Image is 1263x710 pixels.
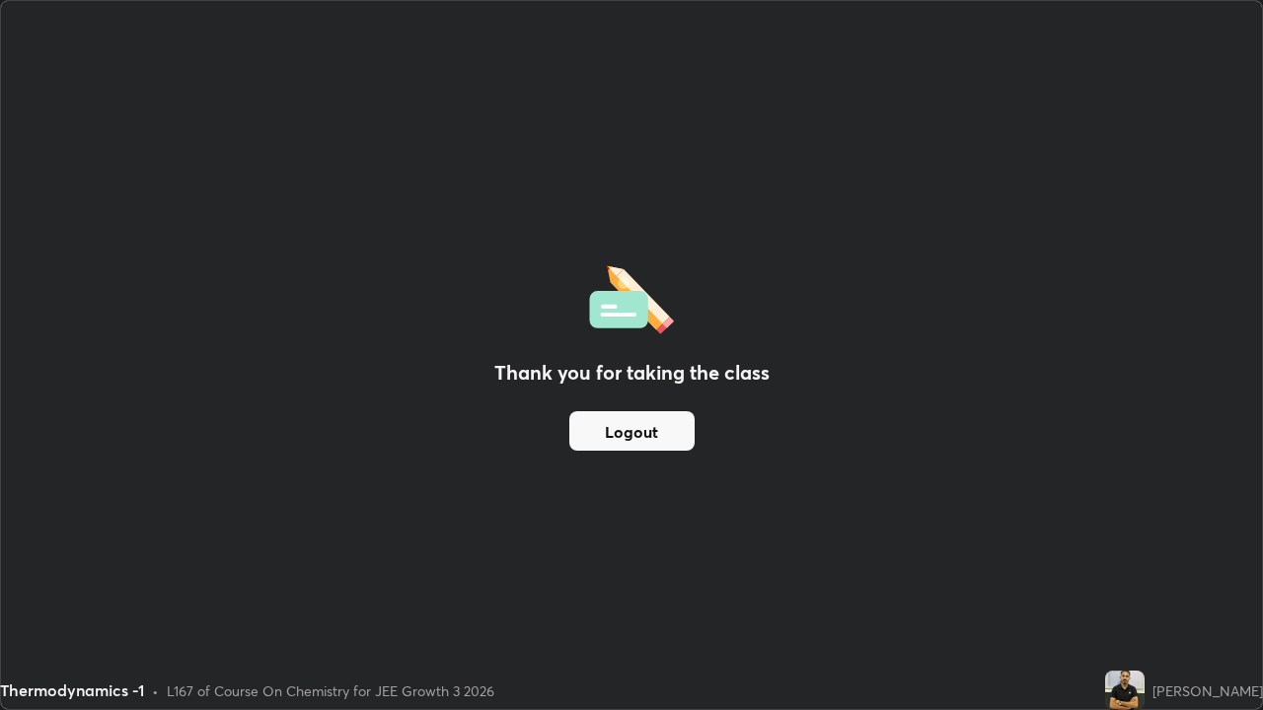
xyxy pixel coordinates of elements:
div: • [152,680,159,701]
img: 4b948ef306c6453ca69e7615344fc06d.jpg [1105,671,1145,710]
img: offlineFeedback.1438e8b3.svg [589,259,674,334]
div: L167 of Course On Chemistry for JEE Growth 3 2026 [167,680,494,701]
div: [PERSON_NAME] [1152,680,1263,701]
button: Logout [569,411,695,451]
h2: Thank you for taking the class [494,358,770,388]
